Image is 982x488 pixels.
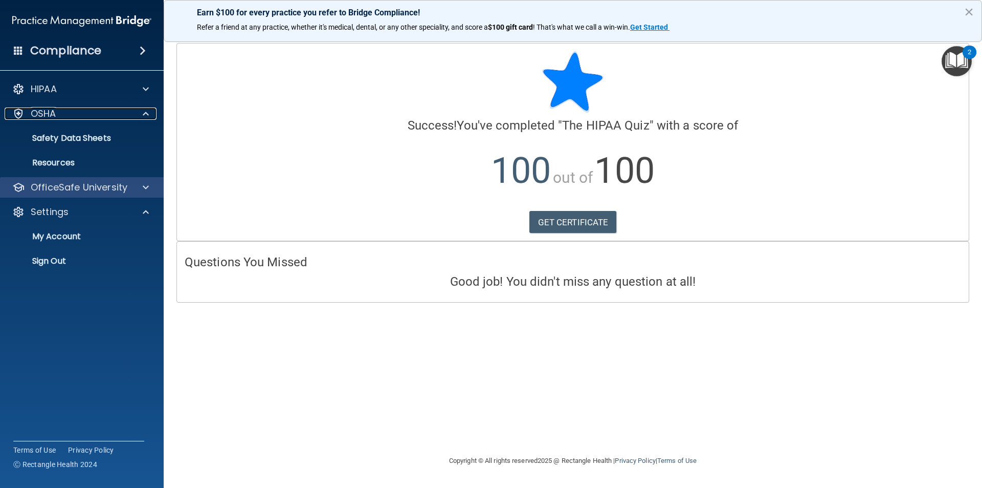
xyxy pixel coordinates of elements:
strong: Get Started [630,23,668,31]
iframe: Drift Widget Chat Controller [931,417,970,456]
div: Copyright © All rights reserved 2025 @ Rectangle Health | | [386,444,760,477]
h4: Compliance [30,44,101,58]
a: GET CERTIFICATE [529,211,617,234]
a: HIPAA [12,83,149,95]
p: OfficeSafe University [31,181,127,194]
span: 100 [594,150,654,192]
p: HIPAA [31,83,57,95]
h4: You've completed " " with a score of [185,119,961,132]
p: Safety Data Sheets [7,133,146,143]
span: ! That's what we call a win-win. [533,23,630,31]
p: Resources [7,158,146,168]
a: Settings [12,206,149,218]
span: Success! [408,118,457,133]
p: My Account [7,231,146,242]
span: Refer a friend at any practice, whether it's medical, dental, or any other speciality, and score a [197,23,488,31]
button: Open Resource Center, 2 new notifications [942,46,972,76]
button: Close [964,4,974,20]
span: 100 [491,150,551,192]
p: Sign Out [7,256,146,266]
a: OfficeSafe University [12,181,149,194]
a: Terms of Use [657,457,697,464]
p: OSHA [31,108,56,120]
a: Privacy Policy [68,445,114,455]
p: Settings [31,206,69,218]
div: 2 [968,52,971,66]
h4: Good job! You didn't miss any question at all! [185,275,961,288]
span: The HIPAA Quiz [562,118,649,133]
span: Ⓒ Rectangle Health 2024 [13,459,97,470]
a: Privacy Policy [615,457,655,464]
p: Earn $100 for every practice you refer to Bridge Compliance! [197,8,949,17]
img: blue-star-rounded.9d042014.png [542,51,604,113]
strong: $100 gift card [488,23,533,31]
span: out of [553,168,593,186]
a: Get Started [630,23,669,31]
a: OSHA [12,108,149,120]
a: Terms of Use [13,445,56,455]
h4: Questions You Missed [185,256,961,269]
img: PMB logo [12,11,151,31]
